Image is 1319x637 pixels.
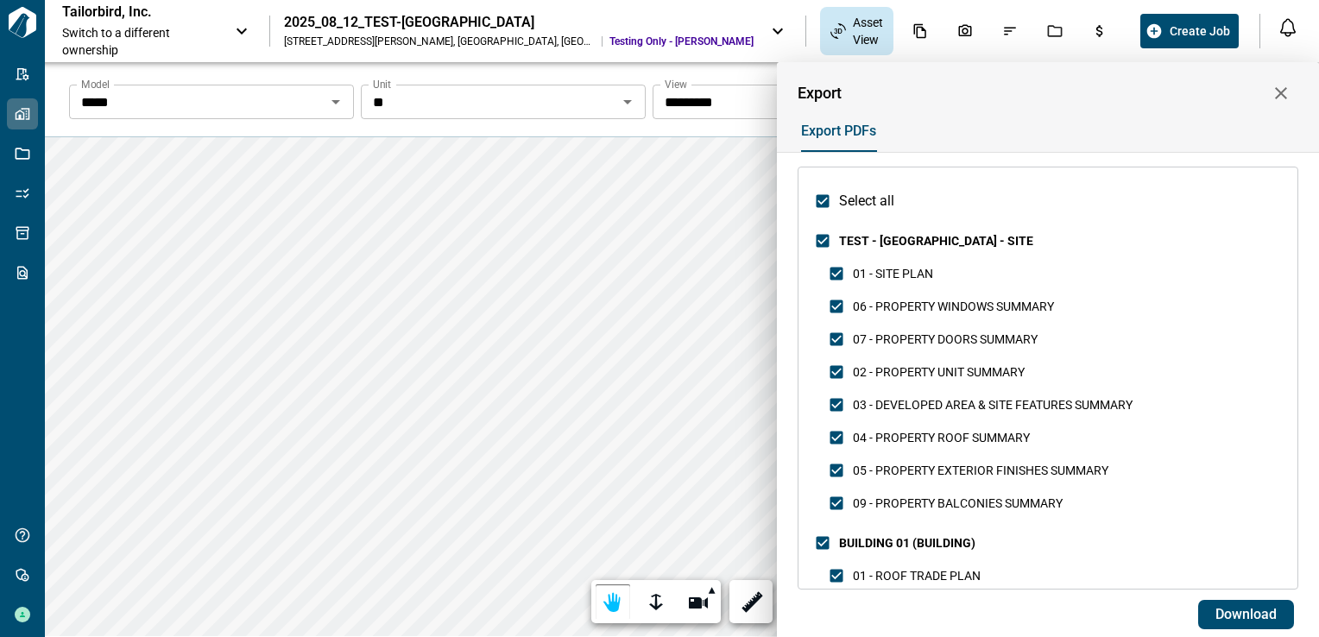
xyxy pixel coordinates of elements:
span: 05 - PROPERTY EXTERIOR FINISHES SUMMARY [853,464,1108,477]
span: TEST - [GEOGRAPHIC_DATA] - SITE [839,234,1033,248]
span: 04 - PROPERTY ROOF SUMMARY [853,431,1030,445]
div: base tabs [784,110,1298,152]
span: 02 - PROPERTY UNIT SUMMARY [853,365,1025,379]
span: 01 - ROOF TRADE PLAN [853,569,981,583]
span: Download [1215,606,1277,623]
span: Export PDFs [801,123,876,140]
span: 03 - DEVELOPED AREA & SITE FEATURES SUMMARY [853,398,1133,412]
span: BUILDING 01 (BUILDING) [839,536,975,550]
span: 09 - PROPERTY BALCONIES SUMMARY [853,496,1063,510]
span: 07 - PROPERTY DOORS SUMMARY [853,332,1038,346]
button: Download [1198,600,1294,629]
span: 06 - PROPERTY WINDOWS SUMMARY [853,300,1054,313]
span: Export [798,85,842,102]
span: 01 - SITE PLAN [853,267,933,281]
span: Select all [839,191,894,211]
